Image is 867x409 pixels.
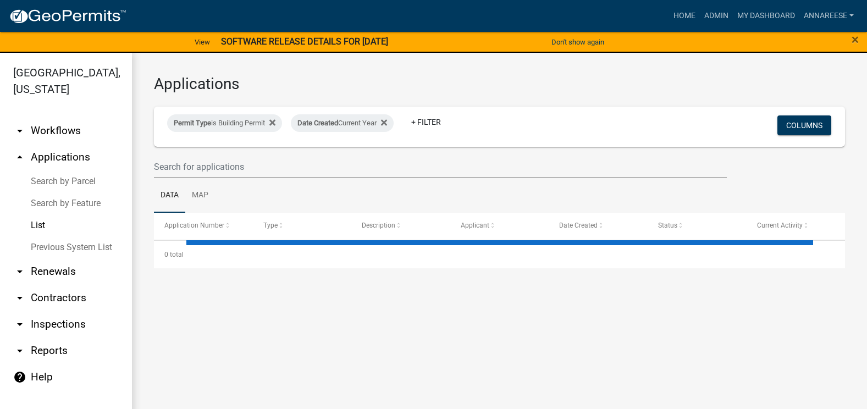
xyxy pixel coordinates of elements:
[700,5,733,26] a: Admin
[263,222,278,229] span: Type
[154,241,845,268] div: 0 total
[757,222,803,229] span: Current Activity
[450,213,549,239] datatable-header-cell: Applicant
[13,265,26,278] i: arrow_drop_down
[658,222,677,229] span: Status
[852,32,859,47] span: ×
[13,151,26,164] i: arrow_drop_up
[13,291,26,305] i: arrow_drop_down
[154,75,845,93] h3: Applications
[461,222,489,229] span: Applicant
[648,213,747,239] datatable-header-cell: Status
[253,213,352,239] datatable-header-cell: Type
[185,178,215,213] a: Map
[291,114,394,132] div: Current Year
[154,178,185,213] a: Data
[221,36,388,47] strong: SOFTWARE RELEASE DETAILS FOR [DATE]
[351,213,450,239] datatable-header-cell: Description
[13,318,26,331] i: arrow_drop_down
[402,112,450,132] a: + Filter
[297,119,338,127] span: Date Created
[154,156,727,178] input: Search for applications
[777,115,831,135] button: Columns
[13,371,26,384] i: help
[154,213,253,239] datatable-header-cell: Application Number
[733,5,799,26] a: My Dashboard
[547,33,609,51] button: Don't show again
[167,114,282,132] div: is Building Permit
[799,5,858,26] a: annareese
[362,222,395,229] span: Description
[559,222,598,229] span: Date Created
[746,213,845,239] datatable-header-cell: Current Activity
[13,344,26,357] i: arrow_drop_down
[669,5,700,26] a: Home
[549,213,648,239] datatable-header-cell: Date Created
[852,33,859,46] button: Close
[13,124,26,137] i: arrow_drop_down
[164,222,224,229] span: Application Number
[190,33,214,51] a: View
[174,119,211,127] span: Permit Type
